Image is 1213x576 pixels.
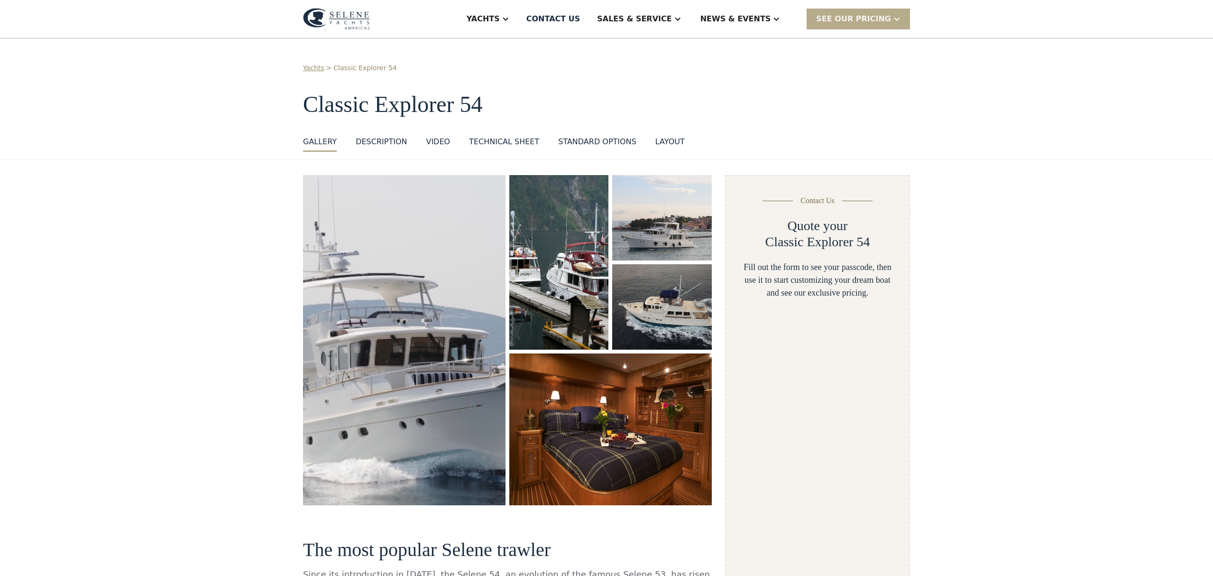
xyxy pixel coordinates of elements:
[509,353,712,505] a: open lightbox
[816,13,891,25] div: SEE Our Pricing
[469,136,539,152] a: Technical sheet
[303,136,337,152] a: GALLERY
[558,136,636,152] a: standard options
[558,136,636,148] div: standard options
[303,539,712,560] h3: The most popular Selene trawler
[509,175,608,350] img: 50 foot motor yacht
[467,13,500,25] div: Yachts
[303,175,505,505] a: open lightbox
[612,264,712,350] a: open lightbox
[303,8,370,30] img: logo
[303,92,910,117] h1: Classic Explorer 54
[509,353,712,505] img: 50 foot motor yacht
[333,63,396,73] a: Classic Explorer 54
[741,261,894,299] div: Fill out the form to see your passcode, then use it to start customizing your dream boat and see ...
[526,13,580,25] div: Contact US
[303,175,505,505] img: 50 foot motor yacht
[700,13,771,25] div: News & EVENTS
[612,175,712,260] img: 50 foot motor yacht
[426,136,450,152] a: VIDEO
[356,136,407,152] a: DESCRIPTION
[612,175,712,260] a: open lightbox
[612,264,712,350] img: 50 foot motor yacht
[303,136,337,148] div: GALLERY
[800,195,835,206] div: Contact Us
[597,13,671,25] div: Sales & Service
[469,136,539,148] div: Technical sheet
[303,63,324,73] a: Yachts
[807,9,910,29] div: SEE Our Pricing
[788,218,848,234] h2: Quote your
[509,175,608,350] a: open lightbox
[356,136,407,148] div: DESCRIPTION
[326,63,332,73] div: >
[765,234,870,250] h2: Classic Explorer 54
[655,136,685,152] a: layout
[655,136,685,148] div: layout
[426,136,450,148] div: VIDEO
